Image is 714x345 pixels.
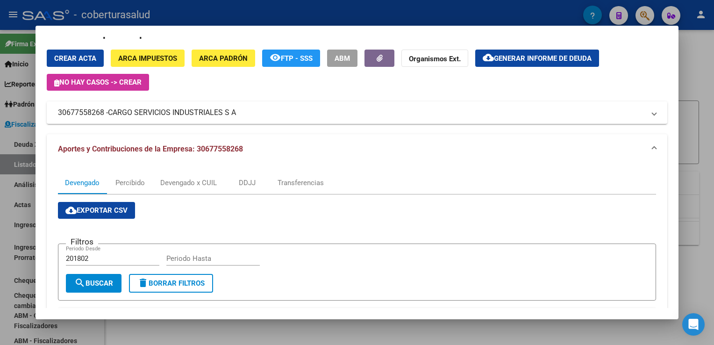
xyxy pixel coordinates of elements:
strong: Organismos Ext. [409,55,461,63]
span: Borrar Filtros [137,279,205,287]
mat-icon: remove_red_eye [270,52,281,63]
div: Percibido [115,178,145,188]
span: FTP - SSS [281,54,313,63]
div: DDJJ [239,178,256,188]
span: Generar informe de deuda [494,54,592,63]
mat-expansion-panel-header: Aportes y Contribuciones de la Empresa: 30677558268 [47,134,667,164]
span: Crear Acta [54,54,96,63]
span: No hay casos -> Crear [54,78,142,86]
button: Buscar [66,274,121,293]
button: Generar informe de deuda [475,50,599,67]
mat-icon: delete [137,277,149,288]
button: ARCA Impuestos [111,50,185,67]
span: ARCA Impuestos [118,54,177,63]
mat-expansion-panel-header: 30677558268 -CARGO SERVICIOS INDUSTRIALES S A [47,101,667,124]
span: ABM [335,54,350,63]
mat-icon: search [74,277,86,288]
button: ABM [327,50,357,67]
button: FTP - SSS [262,50,320,67]
span: Buscar [74,279,113,287]
button: Organismos Ext. [401,50,468,67]
mat-icon: cloud_download [483,52,494,63]
span: Aportes y Contribuciones de la Empresa: 30677558268 [58,144,243,153]
div: Open Intercom Messenger [682,313,705,336]
button: Borrar Filtros [129,274,213,293]
button: Exportar CSV [58,202,135,219]
span: Exportar CSV [65,206,128,215]
button: ARCA Padrón [192,50,255,67]
div: Devengado x CUIL [160,178,217,188]
mat-panel-title: 30677558268 - [58,107,644,118]
div: Transferencias [278,178,324,188]
div: Devengado [65,178,100,188]
span: ARCA Padrón [199,54,248,63]
h3: Filtros [66,237,98,247]
button: No hay casos -> Crear [47,74,149,91]
mat-icon: cloud_download [65,205,77,216]
span: CARGO SERVICIOS INDUSTRIALES S A [108,107,236,118]
button: Crear Acta [47,50,104,67]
